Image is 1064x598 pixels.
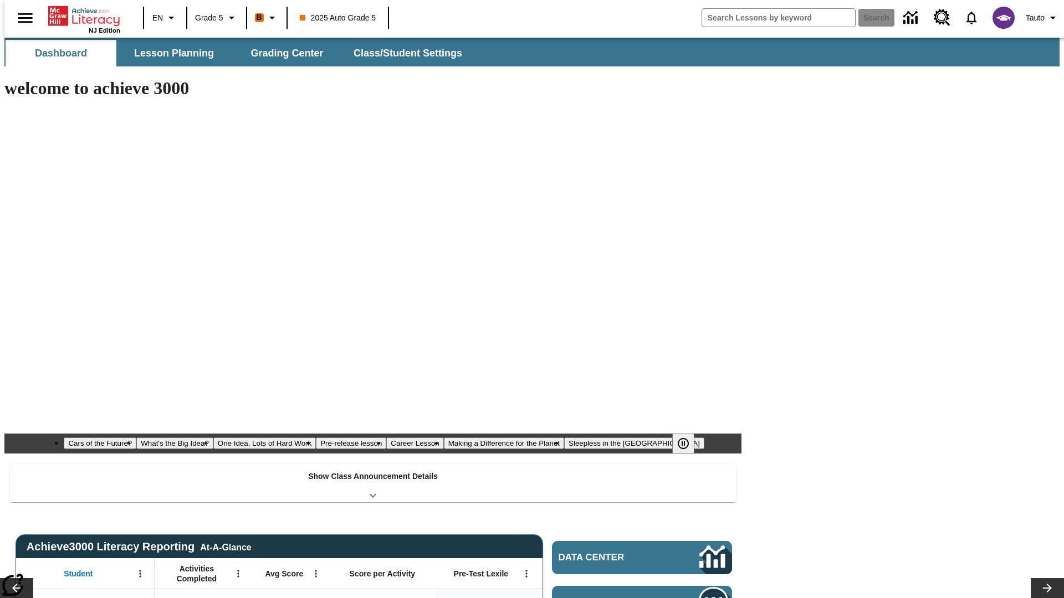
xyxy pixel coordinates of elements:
[119,40,229,66] button: Lesson Planning
[308,565,324,582] button: Open Menu
[64,437,136,449] button: Slide 1 Cars of the Future?
[518,565,535,582] button: Open Menu
[200,540,251,553] div: At-A-Glance
[986,3,1021,32] button: Select a new avatar
[9,2,42,34] button: Open side menu
[672,434,694,453] button: Pause
[444,437,564,449] button: Slide 6 Making a Difference for the Planet
[136,437,213,449] button: Slide 2 What's the Big Idea?
[265,569,303,579] span: Avg Score
[213,437,316,449] button: Slide 3 One Idea, Lots of Hard Work
[147,8,183,28] button: Language: EN, Select a language
[4,40,472,66] div: SubNavbar
[350,569,416,579] span: Score per Activity
[1031,578,1064,598] button: Lesson carousel, Next
[345,40,471,66] button: Class/Student Settings
[308,471,438,482] p: Show Class Announcement Details
[4,78,741,99] h1: welcome to achieve 3000
[191,8,243,28] button: Grade: Grade 5, Select a grade
[89,27,120,34] span: NJ Edition
[897,3,927,33] a: Data Center
[152,12,163,24] span: EN
[993,7,1015,29] img: avatar image
[702,9,855,27] input: search field
[195,12,223,24] span: Grade 5
[230,565,247,582] button: Open Menu
[132,565,149,582] button: Open Menu
[672,434,705,453] div: Pause
[4,38,1060,66] div: SubNavbar
[64,569,93,579] span: Student
[1026,12,1045,24] span: Tauto
[386,437,443,449] button: Slide 5 Career Lesson
[160,564,233,584] span: Activities Completed
[27,540,252,553] span: Achieve3000 Literacy Reporting
[927,3,957,33] a: Resource Center, Will open in new tab
[48,5,120,27] a: Home
[250,8,283,28] button: Boost Class color is orange. Change class color
[316,437,386,449] button: Slide 4 Pre-release lesson
[454,569,509,579] span: Pre-Test Lexile
[559,552,662,563] span: Data Center
[1021,8,1064,28] button: Profile/Settings
[300,12,376,24] span: 2025 Auto Grade 5
[957,3,986,32] a: Notifications
[6,40,116,66] button: Dashboard
[232,40,342,66] button: Grading Center
[257,11,262,24] span: B
[48,4,120,34] div: Home
[564,437,704,449] button: Slide 7 Sleepless in the Animal Kingdom
[552,541,732,574] a: Data Center
[10,464,736,502] div: Show Class Announcement Details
